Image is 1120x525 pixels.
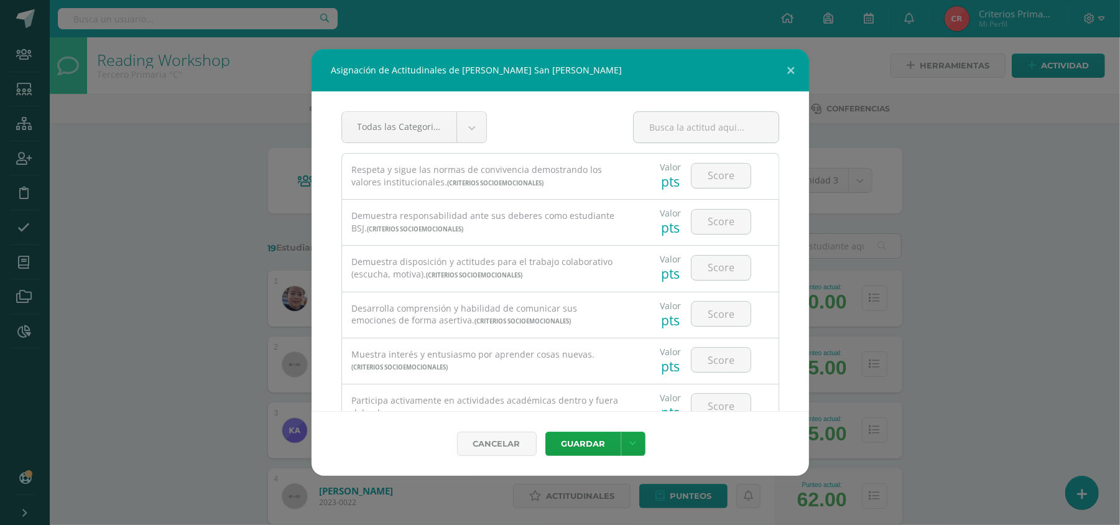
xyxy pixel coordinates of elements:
[368,225,464,233] span: (Criterios Socioemocionales)
[774,49,809,91] button: Close (Esc)
[692,394,751,418] input: Score
[448,179,544,187] span: (Criterios Socioemocionales)
[660,253,681,265] div: Valor
[660,346,681,358] div: Valor
[692,256,751,280] input: Score
[388,410,484,418] span: (Criterios Socioemocionales)
[692,164,751,188] input: Score
[692,348,751,372] input: Score
[312,49,809,91] div: Asignación de Actitudinales de [PERSON_NAME] San [PERSON_NAME]
[352,302,623,328] div: Desarrolla comprensión y habilidad de comunicar sus emociones de forma asertiva.
[352,256,623,281] div: Demuestra disposición y actitudes para el trabajo colaborativo (escucha, motiva).
[475,317,572,325] span: (Criterios Socioemocionales)
[660,404,681,421] div: pts
[352,363,448,371] span: (Criterios Socioemocionales)
[692,302,751,326] input: Score
[545,432,621,456] button: Guardar
[660,161,681,173] div: Valor
[692,210,751,234] input: Score
[660,207,681,219] div: Valor
[660,312,681,329] div: pts
[352,164,623,189] div: Respeta y sigue las normas de convivencia demostrando los valores institucionales.
[660,265,681,282] div: pts
[427,271,523,279] span: (Criterios Socioemocionales)
[660,173,681,190] div: pts
[352,348,623,374] div: Muestra interés y entusiasmo por aprender cosas nuevas.
[358,112,442,141] span: Todas las Categorias
[660,300,681,312] div: Valor
[634,112,779,142] input: Busca la actitud aqui...
[660,392,681,404] div: Valor
[660,219,681,236] div: pts
[457,432,537,456] a: Cancelar
[352,210,623,235] div: Demuestra responsabilidad ante sus deberes como estudiante BSJ.
[352,394,623,420] div: Participa activamente en actividades académicas dentro y fuera del aula.
[342,112,487,142] a: Todas las Categorias
[660,358,681,375] div: pts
